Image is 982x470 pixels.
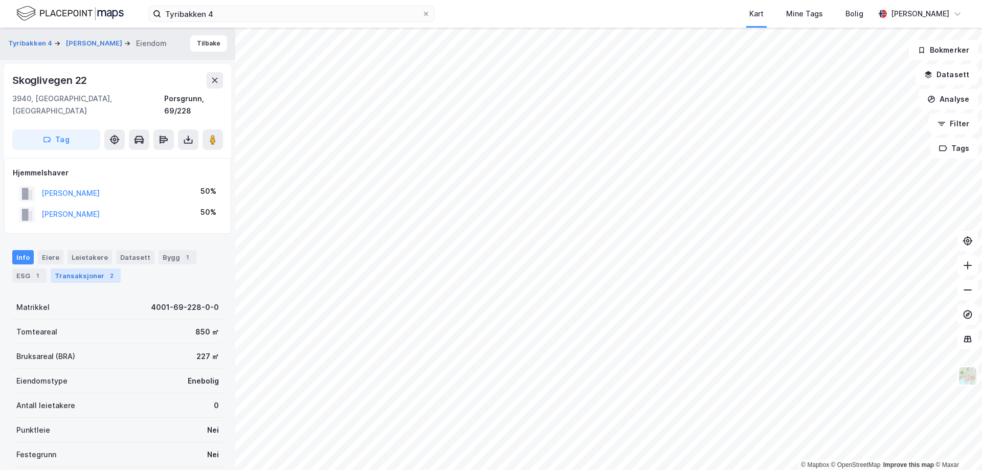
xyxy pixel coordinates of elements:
div: 3940, [GEOGRAPHIC_DATA], [GEOGRAPHIC_DATA] [12,93,164,117]
div: Leietakere [68,250,112,264]
div: Enebolig [188,375,219,387]
div: Bruksareal (BRA) [16,350,75,363]
div: 0 [214,399,219,412]
div: Info [12,250,34,264]
button: Bokmerker [909,40,978,60]
button: Tags [930,138,978,159]
div: Hjemmelshaver [13,167,222,179]
div: Eiendom [136,37,167,50]
div: Eiendomstype [16,375,68,387]
div: Datasett [116,250,154,264]
div: 50% [200,185,216,197]
div: 1 [32,271,42,281]
div: 2 [106,271,117,281]
button: Tyribakken 4 [8,38,54,49]
button: Datasett [916,64,978,85]
div: [PERSON_NAME] [891,8,949,20]
div: Antall leietakere [16,399,75,412]
button: [PERSON_NAME] [66,38,124,49]
button: Tilbake [190,35,227,52]
div: ESG [12,268,47,283]
div: Bolig [845,8,863,20]
a: Mapbox [801,461,829,468]
div: Transaksjoner [51,268,121,283]
div: 1 [182,252,192,262]
div: Nei [207,424,219,436]
div: 850 ㎡ [195,326,219,338]
div: Mine Tags [786,8,823,20]
a: Improve this map [883,461,934,468]
button: Tag [12,129,100,150]
div: Kart [749,8,764,20]
div: Eiere [38,250,63,264]
img: logo.f888ab2527a4732fd821a326f86c7f29.svg [16,5,124,23]
button: Analyse [919,89,978,109]
div: Nei [207,449,219,461]
div: Festegrunn [16,449,56,461]
div: Matrikkel [16,301,50,314]
iframe: Chat Widget [931,421,982,470]
div: Porsgrunn, 69/228 [164,93,223,117]
div: Kontrollprogram for chat [931,421,982,470]
div: Bygg [159,250,196,264]
div: 4001-69-228-0-0 [151,301,219,314]
div: 50% [200,206,216,218]
div: 227 ㎡ [196,350,219,363]
a: OpenStreetMap [831,461,881,468]
img: Z [958,366,977,386]
div: Punktleie [16,424,50,436]
div: Tomteareal [16,326,57,338]
div: Skoglivegen 22 [12,72,89,88]
input: Søk på adresse, matrikkel, gårdeiere, leietakere eller personer [161,6,422,21]
button: Filter [929,114,978,134]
